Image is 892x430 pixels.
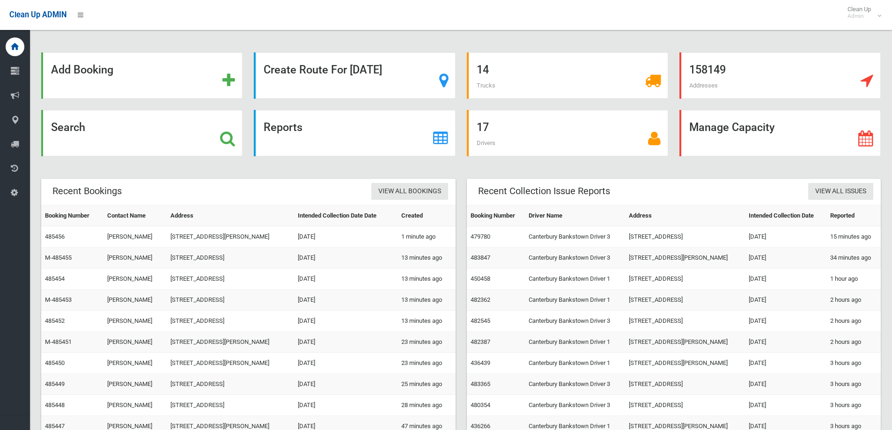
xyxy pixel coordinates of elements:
th: Booking Number [467,205,525,226]
td: 13 minutes ago [398,290,456,311]
td: 2 hours ago [826,311,881,332]
td: [DATE] [745,269,826,290]
strong: 158149 [689,63,726,76]
strong: Create Route For [DATE] [264,63,382,76]
a: 480354 [471,401,490,408]
a: 482545 [471,317,490,324]
a: M-485455 [45,254,72,261]
td: [STREET_ADDRESS] [167,311,294,332]
a: 14 Trucks [467,52,668,99]
a: 436439 [471,359,490,366]
header: Recent Collection Issue Reports [467,182,621,200]
td: [STREET_ADDRESS][PERSON_NAME] [625,248,745,269]
strong: 14 [477,63,489,76]
td: 13 minutes ago [398,248,456,269]
a: Search [41,110,243,156]
a: 450458 [471,275,490,282]
span: Clean Up ADMIN [9,10,66,19]
a: 485449 [45,380,65,387]
strong: Search [51,121,85,134]
td: 13 minutes ago [398,269,456,290]
td: [STREET_ADDRESS][PERSON_NAME] [625,332,745,353]
span: Addresses [689,82,718,89]
td: Canterbury Bankstown Driver 3 [525,311,625,332]
a: 479780 [471,233,490,240]
td: Canterbury Bankstown Driver 3 [525,395,625,416]
th: Booking Number [41,205,103,226]
td: Canterbury Bankstown Driver 1 [525,290,625,311]
td: Canterbury Bankstown Driver 3 [525,374,625,395]
td: [PERSON_NAME] [103,290,166,311]
a: M-485451 [45,338,72,345]
td: 2 hours ago [826,290,881,311]
th: Reported [826,205,881,226]
strong: Add Booking [51,63,113,76]
td: [DATE] [294,226,398,248]
td: [STREET_ADDRESS] [167,248,294,269]
td: 28 minutes ago [398,395,456,416]
td: [DATE] [294,353,398,374]
td: [PERSON_NAME] [103,395,166,416]
strong: Reports [264,121,302,134]
td: [PERSON_NAME] [103,374,166,395]
td: [STREET_ADDRESS] [625,311,745,332]
th: Intended Collection Date Date [294,205,398,226]
a: 485450 [45,359,65,366]
td: 1 hour ago [826,269,881,290]
th: Contact Name [103,205,166,226]
a: Reports [254,110,455,156]
td: [STREET_ADDRESS] [625,290,745,311]
a: 17 Drivers [467,110,668,156]
a: 485454 [45,275,65,282]
td: [PERSON_NAME] [103,226,166,248]
a: Create Route For [DATE] [254,52,455,99]
a: 485452 [45,317,65,324]
span: Clean Up [843,6,880,20]
td: [DATE] [745,353,826,374]
td: 23 minutes ago [398,332,456,353]
td: [DATE] [745,226,826,248]
td: 1 minute ago [398,226,456,248]
td: [DATE] [294,269,398,290]
a: 485456 [45,233,65,240]
td: 3 hours ago [826,395,881,416]
td: [STREET_ADDRESS] [625,374,745,395]
td: [DATE] [294,395,398,416]
th: Intended Collection Date [745,205,826,226]
a: Manage Capacity [679,110,881,156]
td: [STREET_ADDRESS] [625,226,745,248]
td: [STREET_ADDRESS][PERSON_NAME] [167,226,294,248]
th: Address [625,205,745,226]
td: 13 minutes ago [398,311,456,332]
strong: 17 [477,121,489,134]
td: Canterbury Bankstown Driver 1 [525,269,625,290]
td: [STREET_ADDRESS][PERSON_NAME] [167,332,294,353]
td: [STREET_ADDRESS][PERSON_NAME] [167,353,294,374]
td: 23 minutes ago [398,353,456,374]
td: [DATE] [745,395,826,416]
td: 25 minutes ago [398,374,456,395]
td: [STREET_ADDRESS] [167,374,294,395]
td: Canterbury Bankstown Driver 1 [525,353,625,374]
td: [DATE] [745,332,826,353]
td: [DATE] [294,332,398,353]
td: [DATE] [294,248,398,269]
td: [STREET_ADDRESS] [167,395,294,416]
td: [PERSON_NAME] [103,311,166,332]
td: [DATE] [745,248,826,269]
td: [DATE] [745,311,826,332]
strong: Manage Capacity [689,121,774,134]
a: 158149 Addresses [679,52,881,99]
td: Canterbury Bankstown Driver 1 [525,332,625,353]
td: [DATE] [294,311,398,332]
td: [PERSON_NAME] [103,332,166,353]
th: Created [398,205,456,226]
a: 482362 [471,296,490,303]
td: Canterbury Bankstown Driver 3 [525,226,625,248]
th: Driver Name [525,205,625,226]
a: 483847 [471,254,490,261]
a: View All Bookings [371,183,448,200]
td: [DATE] [745,290,826,311]
td: [STREET_ADDRESS][PERSON_NAME] [625,353,745,374]
a: 482387 [471,338,490,345]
